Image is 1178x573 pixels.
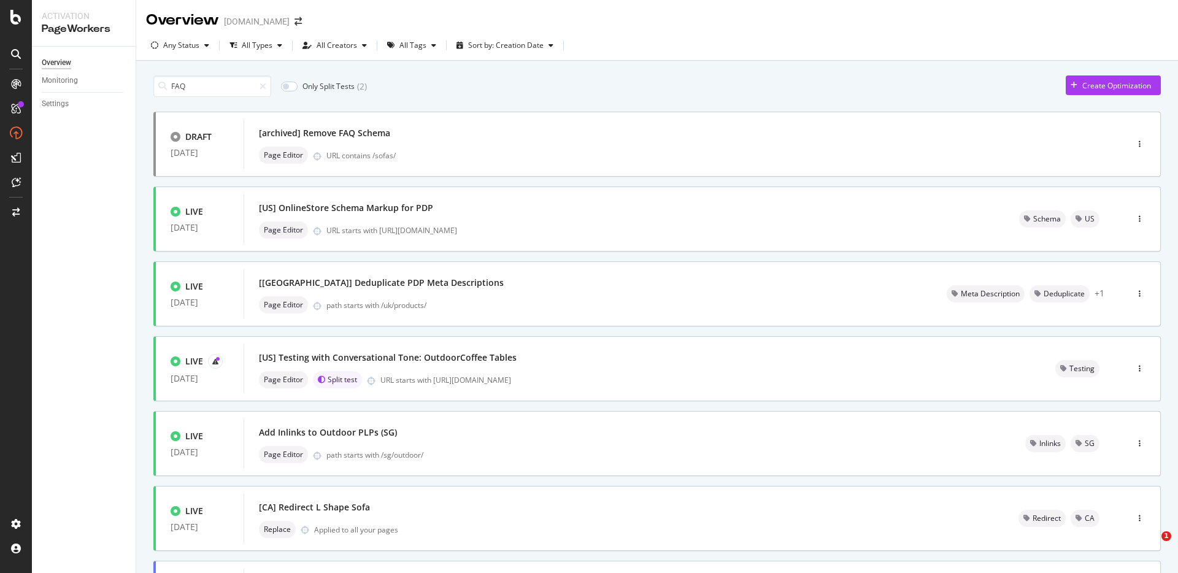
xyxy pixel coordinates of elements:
[185,280,203,293] div: LIVE
[259,147,308,164] div: neutral label
[1161,531,1171,541] span: 1
[1095,287,1104,299] div: + 1
[259,371,308,388] div: neutral label
[163,42,199,49] div: Any Status
[1136,531,1166,561] iframe: Intercom live chat
[1039,440,1061,447] span: Inlinks
[382,36,441,55] button: All Tags
[225,36,287,55] button: All Types
[42,10,126,22] div: Activation
[185,131,212,143] div: DRAFT
[42,74,78,87] div: Monitoring
[380,375,1026,385] div: URL starts with [URL][DOMAIN_NAME]
[171,223,229,233] div: [DATE]
[326,300,917,310] div: path starts with /uk/products/
[1071,435,1099,452] div: neutral label
[185,355,203,367] div: LIVE
[42,56,71,69] div: Overview
[1066,75,1161,95] button: Create Optimization
[264,451,303,458] span: Page Editor
[42,98,127,110] a: Settings
[264,376,303,383] span: Page Editor
[171,447,229,457] div: [DATE]
[42,22,126,36] div: PageWorkers
[153,75,271,97] input: Search an Optimization
[259,501,370,513] div: [CA] Redirect L Shape Sofa
[259,446,308,463] div: neutral label
[42,98,69,110] div: Settings
[42,56,127,69] a: Overview
[1025,435,1066,452] div: neutral label
[242,42,272,49] div: All Types
[1033,215,1061,223] span: Schema
[185,430,203,442] div: LIVE
[259,127,390,139] div: [archived] Remove FAQ Schema
[185,206,203,218] div: LIVE
[317,42,357,49] div: All Creators
[264,301,303,309] span: Page Editor
[452,36,558,55] button: Sort by: Creation Date
[961,290,1020,298] span: Meta Description
[1018,510,1066,527] div: neutral label
[294,17,302,26] div: arrow-right-arrow-left
[1055,360,1099,377] div: neutral label
[146,10,219,31] div: Overview
[259,352,517,364] div: [US] Testing with Conversational Tone: OutdoorCoffee Tables
[171,148,229,158] div: [DATE]
[326,450,996,460] div: path starts with /sg/outdoor/
[298,36,372,55] button: All Creators
[1085,440,1095,447] span: SG
[259,202,433,214] div: [US] OnlineStore Schema Markup for PDP
[224,15,290,28] div: [DOMAIN_NAME]
[264,526,291,533] span: Replace
[326,150,1075,161] div: URL contains /sofas/
[185,505,203,517] div: LIVE
[313,371,362,388] div: brand label
[259,277,504,289] div: [[GEOGRAPHIC_DATA]] Deduplicate PDP Meta Descriptions
[259,426,397,439] div: Add Inlinks to Outdoor PLPs (SG)
[264,226,303,234] span: Page Editor
[468,42,544,49] div: Sort by: Creation Date
[264,152,303,159] span: Page Editor
[42,74,127,87] a: Monitoring
[302,81,355,91] div: Only Split Tests
[259,221,308,239] div: neutral label
[326,225,990,236] div: URL starts with [URL][DOMAIN_NAME]
[1019,210,1066,228] div: neutral label
[1044,290,1085,298] span: Deduplicate
[171,522,229,532] div: [DATE]
[1071,510,1099,527] div: neutral label
[328,376,357,383] span: Split test
[259,521,296,538] div: neutral label
[399,42,426,49] div: All Tags
[146,36,214,55] button: Any Status
[1085,515,1095,522] span: CA
[947,285,1025,302] div: neutral label
[1033,515,1061,522] span: Redirect
[171,374,229,383] div: [DATE]
[1082,80,1151,91] div: Create Optimization
[1069,365,1095,372] span: Testing
[171,298,229,307] div: [DATE]
[1085,215,1095,223] span: US
[259,296,308,313] div: neutral label
[1030,285,1090,302] div: neutral label
[1071,210,1099,228] div: neutral label
[314,525,398,535] div: Applied to all your pages
[357,80,367,93] div: ( 2 )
